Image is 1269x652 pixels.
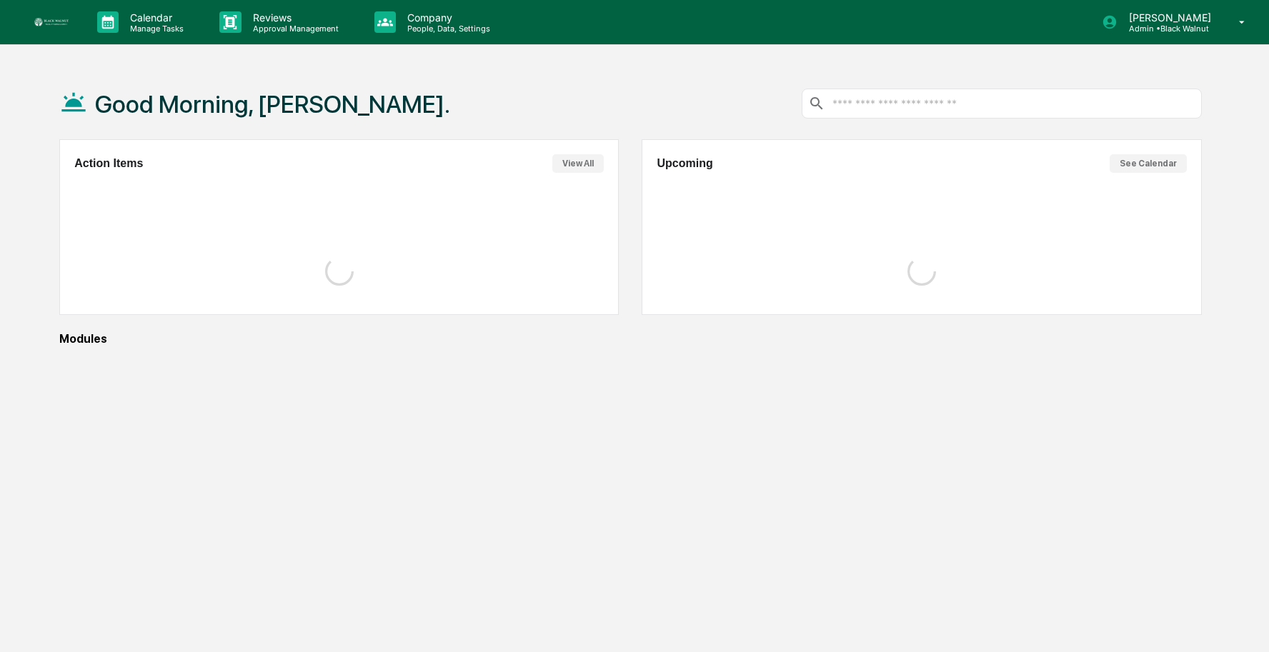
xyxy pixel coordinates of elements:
h2: Upcoming [657,157,712,170]
img: logo [34,18,69,26]
p: Manage Tasks [119,24,191,34]
h1: Good Morning, [PERSON_NAME]. [95,90,450,119]
button: View All [552,154,604,173]
p: [PERSON_NAME] [1118,11,1218,24]
p: Approval Management [242,24,346,34]
p: Admin • Black Walnut [1118,24,1218,34]
button: See Calendar [1110,154,1187,173]
h2: Action Items [74,157,143,170]
p: People, Data, Settings [396,24,497,34]
div: Modules [59,332,1201,346]
p: Calendar [119,11,191,24]
p: Company [396,11,497,24]
p: Reviews [242,11,346,24]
